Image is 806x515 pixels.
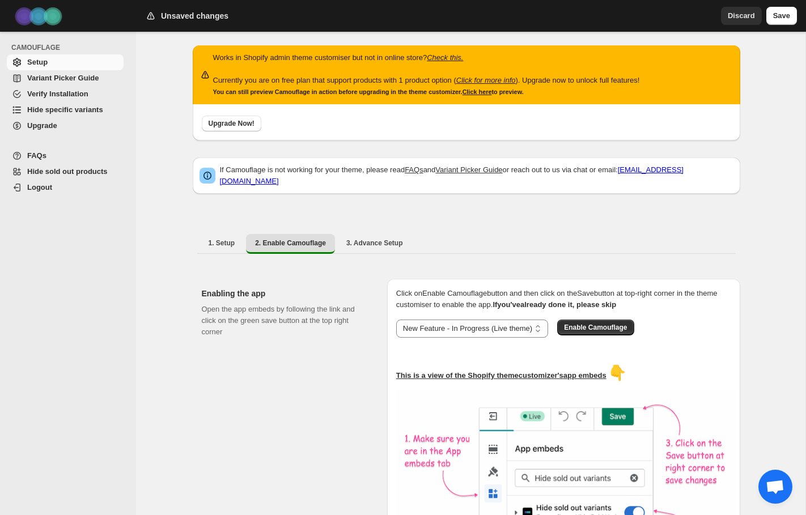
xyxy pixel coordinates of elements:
p: Currently you are on free plan that support products with 1 product option ( ). Upgrade now to un... [213,75,640,86]
h2: Enabling the app [202,288,369,299]
span: Hide sold out products [27,167,108,176]
p: If Camouflage is not working for your theme, please read and or reach out to us via chat or email: [220,164,733,187]
button: Upgrade Now! [202,116,261,131]
a: Enable Camouflage [557,323,634,331]
a: Open chat [758,470,792,504]
p: Works in Shopify admin theme customiser but not in online store? [213,52,640,63]
span: 👇 [608,364,626,381]
a: Variant Picker Guide [435,165,502,174]
u: This is a view of the Shopify theme customizer's app embeds [396,371,606,380]
span: Discard [728,10,755,22]
span: Logout [27,183,52,191]
a: Check this. [427,53,463,62]
a: Click for more info [456,76,516,84]
a: Logout [7,180,124,195]
span: Variant Picker Guide [27,74,99,82]
span: CAMOUFLAGE [11,43,128,52]
span: FAQs [27,151,46,160]
a: Setup [7,54,124,70]
a: Hide sold out products [7,164,124,180]
span: 2. Enable Camouflage [255,239,326,248]
span: Verify Installation [27,90,88,98]
a: Hide specific variants [7,102,124,118]
span: Upgrade Now! [209,119,254,128]
b: If you've already done it, please skip [493,300,616,309]
small: You can still preview Camouflage in action before upgrading in the theme customizer. to preview. [213,88,524,95]
a: FAQs [405,165,423,174]
span: Upgrade [27,121,57,130]
span: Hide specific variants [27,105,103,114]
button: Save [766,7,797,25]
h2: Unsaved changes [161,10,228,22]
a: Verify Installation [7,86,124,102]
span: 1. Setup [209,239,235,248]
a: Upgrade [7,118,124,134]
a: Click here [463,88,492,95]
button: Enable Camouflage [557,320,634,335]
a: Variant Picker Guide [7,70,124,86]
span: Enable Camouflage [564,323,627,332]
span: Setup [27,58,48,66]
span: Save [773,10,790,22]
a: FAQs [7,148,124,164]
p: Click on Enable Camouflage button and then click on the Save button at top-right corner in the th... [396,288,731,310]
span: 3. Advance Setup [346,239,403,248]
button: Discard [721,7,762,25]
